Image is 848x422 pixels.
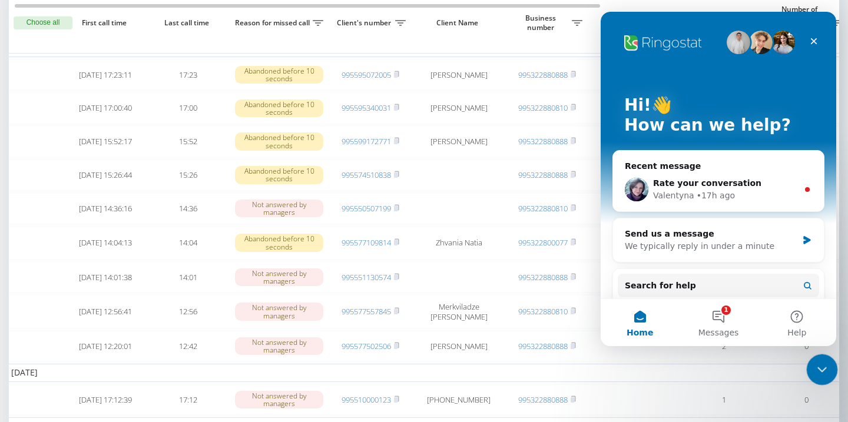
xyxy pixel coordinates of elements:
td: 17:23 [147,59,229,91]
td: Zhvania Natia [412,227,506,260]
a: 995574510838 [342,170,391,180]
td: [DATE] 12:20:01 [64,331,147,362]
div: Abandoned before 10 seconds [235,66,323,84]
div: Abandoned before 10 seconds [235,166,323,184]
td: [DATE] 14:36:16 [64,193,147,224]
a: 995322880888 [518,394,568,405]
td: [DATE] 17:23:11 [64,59,147,91]
td: Merkviladze [PERSON_NAME] [412,295,506,328]
div: Not answered by managers [235,200,323,217]
td: [DATE] 15:52:17 [64,126,147,157]
a: 995577109814 [342,237,391,248]
a: 995577502506 [342,341,391,351]
td: 15:26 [147,160,229,191]
a: 995322880810 [518,306,568,317]
td: [PERSON_NAME] [412,126,506,157]
td: 14:36 [147,193,229,224]
a: 995595072005 [342,69,391,80]
td: 2 [683,331,765,362]
td: [PERSON_NAME] [412,331,506,362]
span: Reason for missed call [235,18,313,28]
td: 17:00 [147,92,229,124]
td: 0 [765,331,847,362]
div: Abandoned before 10 seconds [235,234,323,251]
div: Not answered by managers [235,391,323,408]
td: 12:56 [147,295,229,328]
a: 995322880888 [518,272,568,283]
span: Business number [512,14,572,32]
a: 995322880810 [518,203,568,214]
a: 995322800077 [518,237,568,248]
td: [DATE] 14:04:13 [64,227,147,260]
span: First call time [74,18,137,28]
a: 995550507199 [342,203,391,214]
td: 17:12 [147,384,229,416]
span: Last call time [156,18,220,28]
td: 0 [765,384,847,416]
a: 995322880888 [518,170,568,180]
td: [DATE] 17:00:40 [64,92,147,124]
td: 14:01 [147,262,229,293]
div: Abandoned before 10 seconds [235,99,323,117]
a: 995577557845 [342,306,391,317]
button: Choose all [14,16,72,29]
a: 995322880888 [518,341,568,351]
td: 1 [683,384,765,416]
a: 995551130574 [342,272,391,283]
a: 995595340031 [342,102,391,113]
td: [DATE] 15:26:44 [64,160,147,191]
a: 995510000123 [342,394,391,405]
iframe: Intercom live chat [601,12,836,346]
td: [PERSON_NAME] [412,59,506,91]
span: Client's number [335,18,395,28]
div: Not answered by managers [235,303,323,320]
td: 15:52 [147,126,229,157]
td: 12:42 [147,331,229,362]
div: Not answered by managers [235,268,323,286]
td: [PERSON_NAME] [412,92,506,124]
td: [DATE] 17:12:39 [64,384,147,416]
td: [PHONE_NUMBER] [412,384,506,416]
span: Employee [594,18,666,28]
td: [DATE] 14:01:38 [64,262,147,293]
div: Not answered by managers [235,337,323,355]
a: 995599172771 [342,136,391,147]
a: 995322880888 [518,136,568,147]
a: 995322880810 [518,102,568,113]
a: 995322880888 [518,69,568,80]
td: [DATE] 12:56:41 [64,295,147,328]
div: Abandoned before 10 seconds [235,132,323,150]
td: 14:04 [147,227,229,260]
iframe: Intercom live chat [807,354,838,386]
span: Client Name [422,18,496,28]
